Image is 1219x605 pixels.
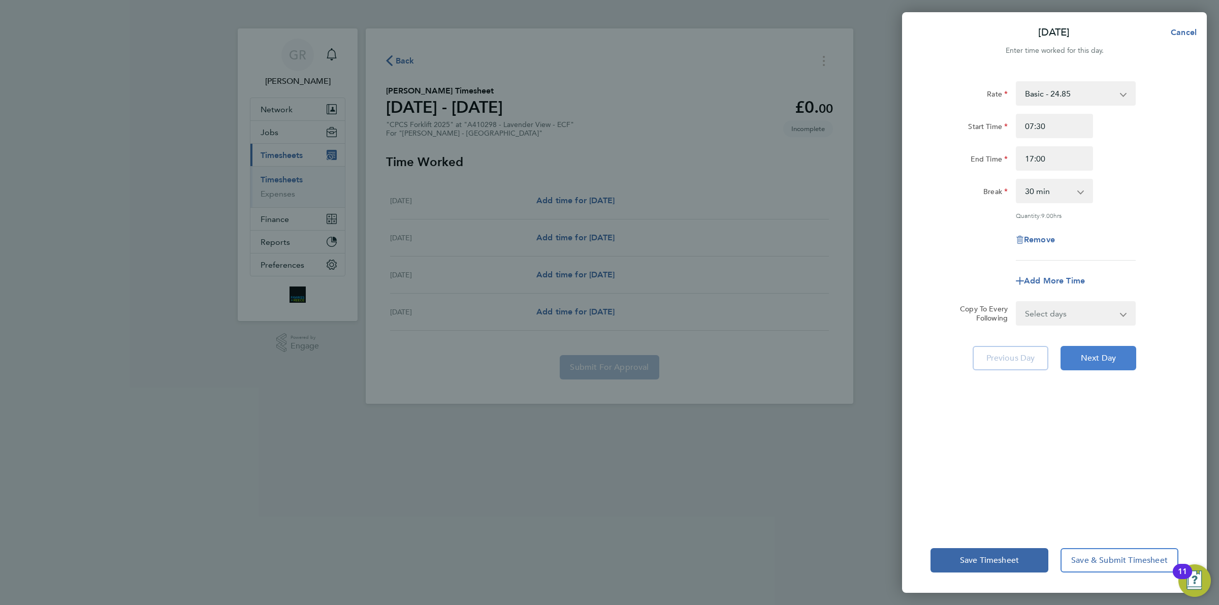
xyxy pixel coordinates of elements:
[1038,25,1070,40] p: [DATE]
[1016,114,1093,138] input: E.g. 08:00
[1081,353,1116,363] span: Next Day
[1016,211,1136,219] div: Quantity: hrs
[971,154,1008,167] label: End Time
[902,45,1207,57] div: Enter time worked for this day.
[1071,555,1168,565] span: Save & Submit Timesheet
[1154,22,1207,43] button: Cancel
[931,548,1048,572] button: Save Timesheet
[1041,211,1053,219] span: 9.00
[1061,548,1178,572] button: Save & Submit Timesheet
[1016,236,1055,244] button: Remove
[1016,277,1085,285] button: Add More Time
[1024,276,1085,285] span: Add More Time
[1024,235,1055,244] span: Remove
[983,187,1008,199] label: Break
[1168,27,1197,37] span: Cancel
[1016,146,1093,171] input: E.g. 18:00
[1178,571,1187,585] div: 11
[960,555,1019,565] span: Save Timesheet
[1061,346,1136,370] button: Next Day
[987,89,1008,102] label: Rate
[952,304,1008,323] label: Copy To Every Following
[968,122,1008,134] label: Start Time
[1178,564,1211,597] button: Open Resource Center, 11 new notifications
